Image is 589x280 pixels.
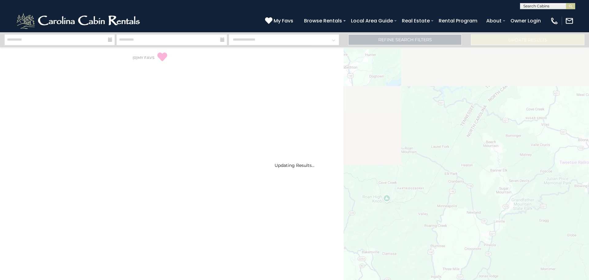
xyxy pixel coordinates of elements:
img: phone-regular-white.png [550,17,559,25]
img: White-1-2.png [15,12,143,30]
a: Owner Login [507,15,544,26]
a: About [483,15,505,26]
a: Rental Program [436,15,480,26]
a: Browse Rentals [301,15,345,26]
img: mail-regular-white.png [565,17,574,25]
a: Real Estate [399,15,433,26]
a: Local Area Guide [348,15,396,26]
a: My Favs [265,17,295,25]
span: My Favs [274,17,293,25]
